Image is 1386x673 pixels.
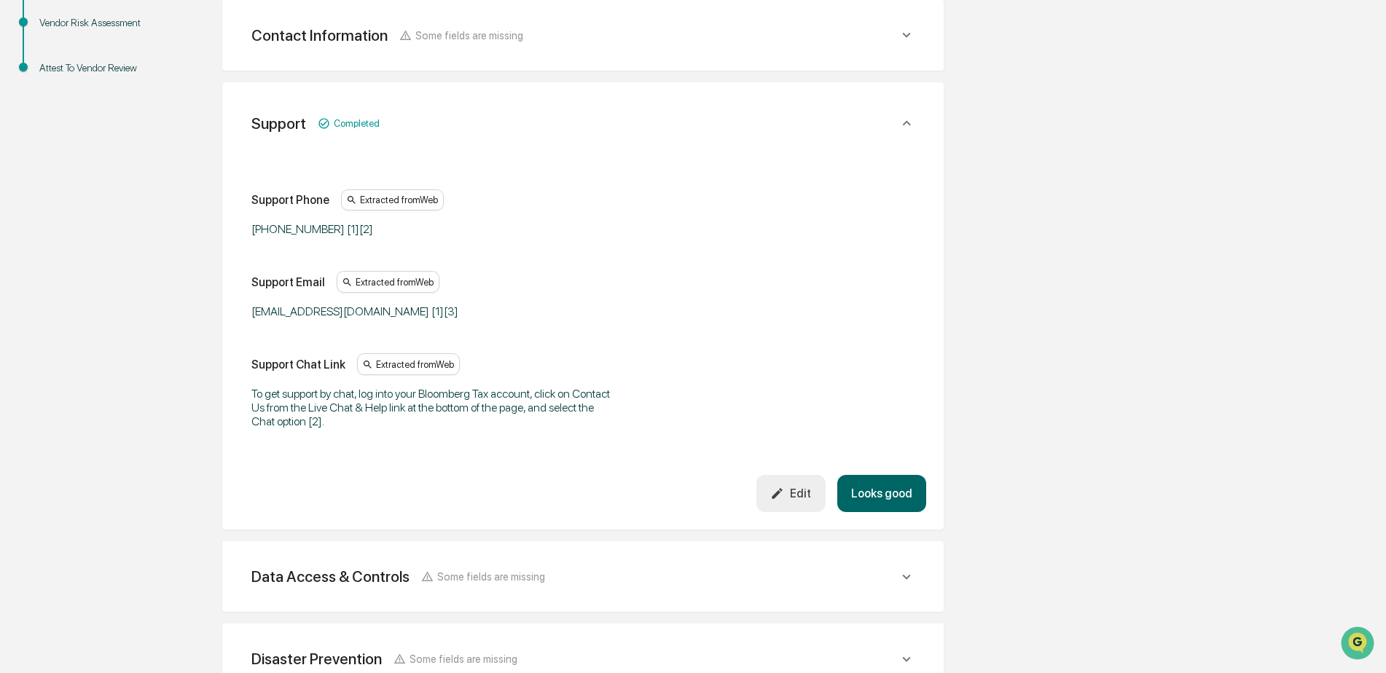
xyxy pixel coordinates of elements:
[337,271,439,293] div: Extracted from Web
[357,353,460,375] div: Extracted from Web
[15,299,26,311] div: 🖐️
[15,224,38,247] img: Steve.Lennart
[15,162,98,173] div: Past conversations
[248,116,265,133] button: Start new chat
[251,567,410,586] div: Data Access & Controls
[15,327,26,339] div: 🔎
[251,650,382,668] div: Disaster Prevention
[226,159,265,176] button: See all
[29,326,92,340] span: Data Lookup
[415,29,523,42] span: Some fields are missing
[196,237,201,249] span: •
[251,193,329,207] div: Support Phone
[15,184,38,208] img: Jack Rasmussen
[145,361,176,372] span: Pylon
[100,292,187,318] a: 🗄️Attestations
[1339,625,1379,664] iframe: Open customer support
[837,475,926,512] button: Looks good
[770,487,811,500] div: Edit
[31,111,57,138] img: 4531339965365_218c74b014194aa58b9b_72.jpg
[240,559,926,594] div: Data Access & ControlsSome fields are missing
[39,15,159,31] div: Vendor Risk Assessment
[251,304,616,318] div: [EMAIL_ADDRESS][DOMAIN_NAME] [1][3]
[39,60,159,76] div: Attest To Vendor Review
[756,475,826,512] button: Edit
[251,358,345,371] div: Support Chat Link
[66,126,200,138] div: We're available if you need us!
[129,198,171,210] span: 11:51 AM
[410,653,517,665] span: Some fields are missing
[251,222,616,236] div: [PHONE_NUMBER] [1][2]
[66,111,239,126] div: Start new chat
[103,361,176,372] a: Powered byPylon
[251,114,306,133] div: Support
[106,299,117,311] div: 🗄️
[251,275,325,289] div: Support Email
[45,198,118,210] span: [PERSON_NAME]
[204,237,234,249] span: [DATE]
[437,570,545,583] span: Some fields are missing
[240,17,926,53] div: Contact InformationSome fields are missing
[9,320,98,346] a: 🔎Data Lookup
[15,111,41,138] img: 1746055101610-c473b297-6a78-478c-a979-82029cc54cd1
[240,100,926,147] div: SupportCompleted
[15,31,265,54] p: How can we help?
[334,118,380,129] span: Completed
[29,298,94,312] span: Preclearance
[251,26,388,44] div: Contact Information
[29,199,41,210] img: 1746055101610-c473b297-6a78-478c-a979-82029cc54cd1
[121,198,126,210] span: •
[341,189,444,211] div: Extracted from Web
[120,298,181,312] span: Attestations
[251,387,616,428] div: To get support by chat, log into your Bloomberg Tax account, click on Contact Us from the Live Ch...
[9,292,100,318] a: 🖐️Preclearance
[45,237,193,249] span: [PERSON_NAME].[PERSON_NAME]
